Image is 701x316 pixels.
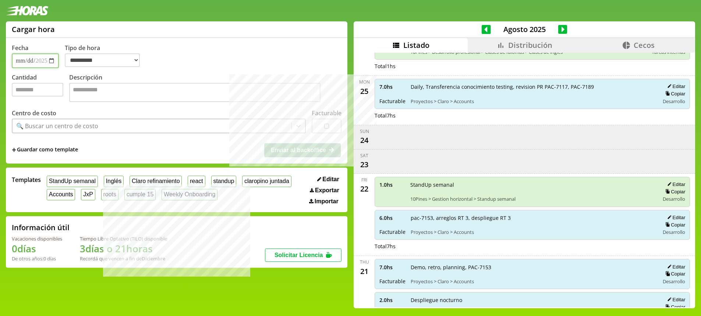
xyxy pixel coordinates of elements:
span: Desarrollo [663,196,685,202]
span: Cecos [634,40,655,50]
div: Thu [360,259,369,265]
div: Mon [359,79,370,85]
span: Facturable [379,98,406,105]
span: Proyectos > Claro > Accounts [411,229,654,235]
div: Vacaciones disponibles [12,235,62,242]
span: Desarrollo [663,98,685,105]
div: Sat [360,152,368,159]
div: Total 7 hs [375,243,690,250]
h1: 0 días [12,242,62,255]
button: Inglés [104,176,124,187]
span: Exportar [315,187,339,194]
h1: Cargar hora [12,24,55,34]
div: 23 [358,159,370,171]
button: Exportar [308,187,341,194]
span: Agosto 2025 [491,24,558,34]
div: De otros años: 0 días [12,255,62,262]
span: Proyectos > Claro > Accounts [411,98,654,105]
b: Diciembre [142,255,165,262]
button: Accounts [47,189,75,200]
textarea: Descripción [69,83,321,102]
div: 24 [358,134,370,146]
button: Solicitar Licencia [265,249,341,262]
div: Recordá que vencen a fin de [80,255,167,262]
span: Templates [12,176,41,184]
button: Weekly Onboarding [162,189,217,200]
button: Copiar [663,222,685,228]
span: Proyectos > Claro > Accounts [411,278,654,285]
button: standup [211,176,237,187]
button: Editar [665,296,685,303]
label: Centro de costo [12,109,56,117]
button: Claro refinamiento [130,176,182,187]
button: claropino juntada [242,176,291,187]
div: Fri [361,177,367,183]
span: +Guardar como template [12,146,78,154]
button: Copiar [663,271,685,277]
h2: Información útil [12,222,70,232]
img: logotipo [6,6,49,15]
span: 1.0 hs [379,181,405,188]
button: Editar [665,264,685,270]
button: Editar [665,214,685,221]
button: Copiar [663,304,685,310]
span: 6.0 hs [379,214,406,221]
label: Cantidad [12,73,69,104]
input: Cantidad [12,83,63,96]
span: 10Pines > Gestion horizontal > Standup semanal [410,196,654,202]
label: Facturable [312,109,341,117]
div: Total 7 hs [375,112,690,119]
span: Importar [315,198,339,205]
button: cumple 15 [124,189,156,200]
div: Total 1 hs [375,63,690,70]
button: react [188,176,205,187]
button: Editar [665,181,685,187]
span: Desarrollo [663,229,685,235]
span: Facturable [379,278,406,285]
label: Fecha [12,44,28,52]
label: Tipo de hora [65,44,146,68]
span: 7.0 hs [379,264,406,271]
button: Editar [665,83,685,89]
div: 21 [358,265,370,277]
span: pac-7153, arreglos RT 3, despliegue RT 3 [411,214,654,221]
div: scrollable content [354,53,695,307]
span: Editar [322,176,339,183]
span: Listado [403,40,429,50]
span: StandUp semanal [410,181,654,188]
button: StandUp semanal [47,176,98,187]
h1: 3 días o 21 horas [80,242,167,255]
span: Despliegue nocturno [411,296,654,303]
div: Tiempo Libre Optativo (TiLO) disponible [80,235,167,242]
div: 25 [358,85,370,97]
span: Facturable [379,228,406,235]
span: Demo, retro, planning, PAC-7153 [411,264,654,271]
span: Solicitar Licencia [275,252,323,258]
span: Daily, Transferencia conocimiento testing, revision PR PAC-7117, PAC-7189 [411,83,654,90]
div: 22 [358,183,370,195]
span: 2.0 hs [379,296,406,303]
button: JxP [81,189,95,200]
button: roots [101,189,118,200]
span: 7.0 hs [379,83,406,90]
div: 🔍 Buscar un centro de costo [16,122,98,130]
button: Editar [315,176,341,183]
select: Tipo de hora [65,53,140,67]
label: Descripción [69,73,341,104]
span: Desarrollo [663,278,685,285]
button: Copiar [663,189,685,195]
span: Distribución [508,40,552,50]
div: Sun [360,128,369,134]
button: Copiar [663,91,685,97]
span: + [12,146,16,154]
